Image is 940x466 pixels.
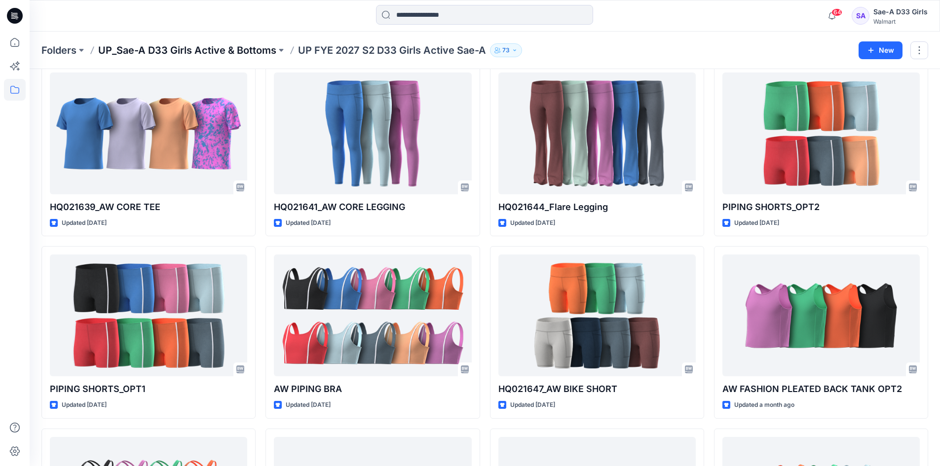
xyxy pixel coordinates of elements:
p: HQ021639_AW CORE TEE [50,200,247,214]
p: Updated [DATE] [286,218,331,228]
p: Updated [DATE] [286,400,331,410]
a: HQ021647_AW BIKE SHORT [498,254,696,376]
div: Walmart [873,18,928,25]
a: HQ021641_AW CORE LEGGING [274,72,471,194]
a: PIPING SHORTS_OPT2 [722,72,920,194]
p: Updated [DATE] [62,400,107,410]
p: UP FYE 2027 S2 D33 Girls Active Sae-A [298,43,486,57]
p: AW FASHION PLEATED BACK TANK OPT2 [722,382,920,396]
p: 73 [502,45,510,56]
a: Folders [41,43,76,57]
p: AW PIPING BRA [274,382,471,396]
p: Updated [DATE] [62,218,107,228]
a: UP_Sae-A D33 Girls Active & Bottoms [98,43,276,57]
a: HQ021639_AW CORE TEE [50,72,247,194]
p: HQ021647_AW BIKE SHORT [498,382,696,396]
p: Updated a month ago [734,400,794,410]
p: Updated [DATE] [510,400,555,410]
p: PIPING SHORTS_OPT1 [50,382,247,396]
p: HQ021641_AW CORE LEGGING [274,200,471,214]
a: AW FASHION PLEATED BACK TANK OPT2 [722,254,920,376]
span: 64 [831,8,842,16]
div: Sae-A D33 Girls [873,6,928,18]
a: HQ021644_Flare Legging [498,72,696,194]
p: HQ021644_Flare Legging [498,200,696,214]
button: New [859,41,902,59]
p: Updated [DATE] [734,218,779,228]
p: PIPING SHORTS_OPT2 [722,200,920,214]
a: PIPING SHORTS_OPT1 [50,254,247,376]
a: AW PIPING BRA [274,254,471,376]
button: 73 [490,43,522,57]
p: Updated [DATE] [510,218,555,228]
div: SA [852,7,869,25]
